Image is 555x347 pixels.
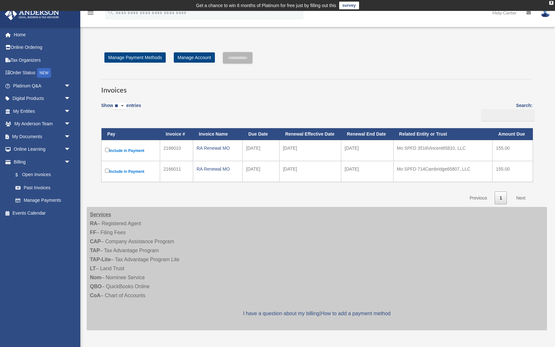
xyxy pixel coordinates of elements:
th: Pay: activate to sort column descending [101,128,160,140]
a: Online Learningarrow_drop_down [4,143,80,156]
td: Mo SPFD 714Cambridge65807, LLC [393,161,493,182]
td: [DATE] [341,161,393,182]
td: [DATE] [341,140,393,161]
a: My Entitiesarrow_drop_down [4,105,80,118]
td: [DATE] [242,140,279,161]
img: Anderson Advisors Platinum Portal [3,8,61,20]
strong: CoA [90,293,101,298]
a: Next [511,191,530,205]
label: Include in Payment [105,167,156,175]
div: RA Renewal MO [197,165,239,173]
input: Search: [481,109,535,121]
div: RA Renewal MO [197,144,239,153]
a: Previous [465,191,492,205]
td: 2166011 [160,161,193,182]
a: Manage Account [174,52,215,63]
a: 1 [495,191,507,205]
span: arrow_drop_down [64,105,77,118]
a: $Open Invoices [9,168,74,182]
label: Include in Payment [105,147,156,155]
a: Past Invoices [9,181,77,194]
th: Renewal Effective Date: activate to sort column ascending [279,128,341,140]
input: Include in Payment [105,169,109,173]
th: Invoice Name: activate to sort column ascending [193,128,242,140]
div: NEW [37,68,51,78]
label: Search: [479,102,533,121]
div: Get a chance to win 6 months of Platinum for free just by filling out this [196,2,336,9]
img: User Pic [541,8,550,17]
select: Showentries [113,102,126,110]
label: Show entries [101,102,141,116]
span: $ [19,171,22,179]
strong: Services [90,212,111,217]
strong: TAP-Lite [90,257,111,262]
td: [DATE] [279,161,341,182]
a: menu [87,11,94,17]
a: Platinum Q&Aarrow_drop_down [4,79,80,92]
div: – Registered Agent – Filing Fees – Company Assistance Program – Tax Advantage Program – Tax Advan... [87,207,547,330]
th: Renewal End Date: activate to sort column ascending [341,128,393,140]
td: 2166010 [160,140,193,161]
a: Online Ordering [4,41,80,54]
a: Billingarrow_drop_down [4,156,77,168]
span: arrow_drop_down [64,118,77,131]
a: My Documentsarrow_drop_down [4,130,80,143]
td: Mo SPFD 3516Vincent65810, LLC [393,140,493,161]
th: Invoice #: activate to sort column ascending [160,128,193,140]
th: Related Entity or Trust: activate to sort column ascending [393,128,493,140]
strong: QBO [90,284,101,289]
a: Tax Organizers [4,54,80,67]
strong: Nom [90,275,101,280]
a: Manage Payments [9,194,77,207]
span: arrow_drop_down [64,143,77,156]
td: [DATE] [242,161,279,182]
strong: FF [90,230,96,235]
strong: LT [90,266,96,271]
th: Due Date: activate to sort column ascending [242,128,279,140]
a: Home [4,28,80,41]
a: I have a question about my billing [243,311,319,316]
td: 155.00 [492,140,533,161]
span: arrow_drop_down [64,156,77,169]
span: arrow_drop_down [64,79,77,93]
strong: TAP [90,248,100,253]
strong: RA [90,221,97,226]
th: Amount Due: activate to sort column ascending [492,128,533,140]
a: Manage Payment Methods [104,52,166,63]
a: How to add a payment method [321,311,391,316]
td: 155.00 [492,161,533,182]
i: search [107,9,114,16]
i: menu [87,9,94,17]
h3: Invoices [101,79,533,95]
span: arrow_drop_down [64,130,77,143]
a: Order StatusNEW [4,67,80,80]
p: | [90,309,544,318]
a: My Anderson Teamarrow_drop_down [4,118,80,130]
a: Digital Productsarrow_drop_down [4,92,80,105]
strong: CAP [90,239,101,244]
a: survey [339,2,359,9]
td: [DATE] [279,140,341,161]
div: close [549,1,553,5]
a: Events Calendar [4,207,80,219]
input: Include in Payment [105,148,109,152]
span: arrow_drop_down [64,92,77,105]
